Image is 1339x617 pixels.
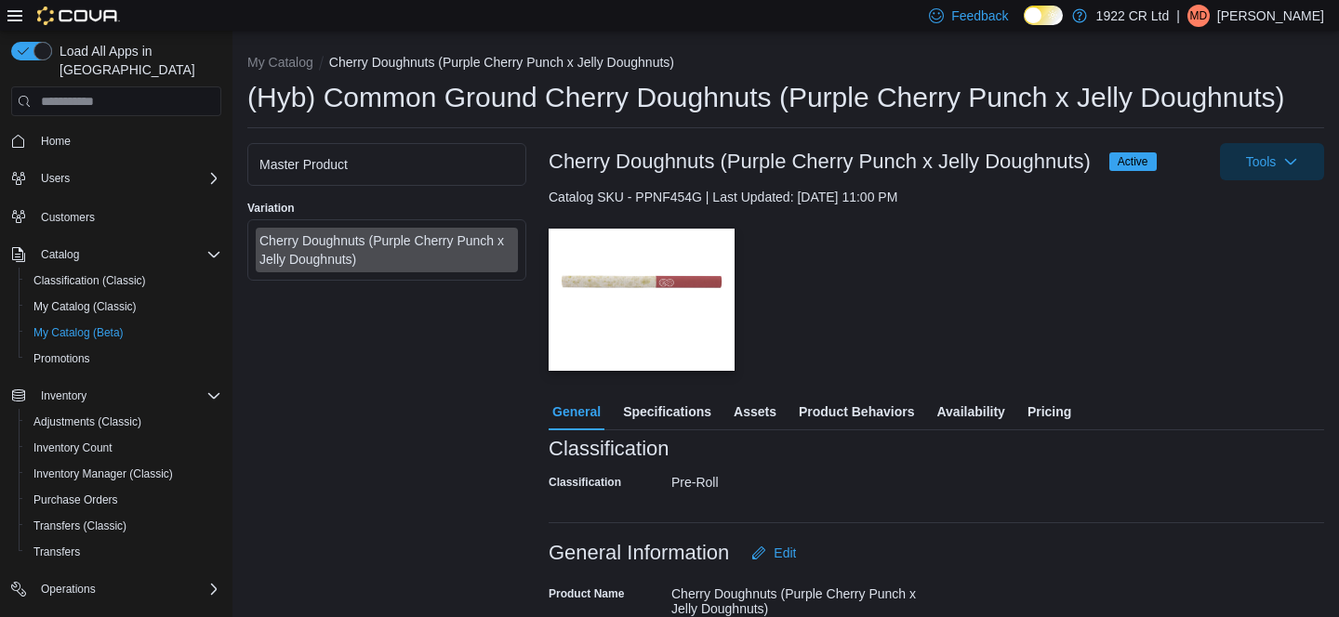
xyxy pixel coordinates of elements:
span: Dark Mode [1024,25,1025,26]
button: Catalog [4,242,229,268]
p: | [1176,5,1180,27]
h3: General Information [549,542,729,564]
span: Tools [1246,152,1277,171]
button: My Catalog (Classic) [19,294,229,320]
h3: Classification [549,438,669,460]
button: Users [4,165,229,191]
button: Inventory Count [19,435,229,461]
a: Transfers (Classic) [26,515,134,537]
span: Promotions [33,351,90,366]
span: Assets [734,393,776,430]
span: Home [33,129,221,152]
span: Users [33,167,221,190]
span: Inventory [41,388,86,403]
a: Promotions [26,348,98,370]
span: Home [41,134,71,149]
button: Operations [4,576,229,602]
a: My Catalog (Classic) [26,295,144,318]
span: My Catalog (Beta) [33,325,124,340]
button: My Catalog (Beta) [19,320,229,346]
button: Promotions [19,346,229,372]
div: Cherry Doughnuts (Purple Cherry Punch x Jelly Doughnuts) [671,579,921,616]
img: Image for Cherry Doughnuts (Purple Cherry Punch x Jelly Doughnuts) [549,229,735,371]
span: Inventory Manager (Classic) [33,466,173,481]
span: Classification (Classic) [26,269,221,292]
button: Inventory Manager (Classic) [19,461,229,487]
div: Catalog SKU - PPNF454G | Last Updated: [DATE] 11:00 PM [549,188,1324,206]
span: Availability [936,393,1004,430]
span: Inventory [33,385,221,407]
button: Edit [744,534,803,571]
button: Customers [4,203,229,230]
label: Classification [549,475,621,490]
button: Transfers (Classic) [19,513,229,539]
a: Transfers [26,541,87,563]
div: Cherry Doughnuts (Purple Cherry Punch x Jelly Doughnuts) [259,231,514,269]
button: Inventory [4,383,229,409]
span: My Catalog (Classic) [33,299,137,314]
span: General [552,393,601,430]
div: Mike Dunn [1187,5,1210,27]
span: Adjustments (Classic) [26,411,221,433]
label: Product Name [549,586,624,601]
a: Customers [33,206,102,229]
a: Purchase Orders [26,489,126,511]
a: Home [33,130,78,152]
span: Customers [33,204,221,228]
span: Inventory Count [26,437,221,459]
span: Promotions [26,348,221,370]
span: MD [1190,5,1208,27]
a: Adjustments (Classic) [26,411,149,433]
button: Home [4,127,229,154]
span: Pricing [1027,393,1071,430]
nav: An example of EuiBreadcrumbs [247,53,1324,75]
span: Feedback [951,7,1008,25]
p: [PERSON_NAME] [1217,5,1324,27]
span: Specifications [623,393,711,430]
button: Inventory [33,385,94,407]
span: Inventory Manager (Classic) [26,463,221,485]
span: Active [1109,152,1157,171]
span: Product Behaviors [799,393,914,430]
button: Users [33,167,77,190]
span: Catalog [33,243,221,266]
button: Classification (Classic) [19,268,229,294]
button: Purchase Orders [19,487,229,513]
button: Adjustments (Classic) [19,409,229,435]
label: Variation [247,201,295,216]
span: Operations [33,578,221,600]
button: My Catalog [247,55,313,70]
span: Customers [41,210,95,225]
a: Inventory Count [26,437,120,459]
span: Purchase Orders [33,492,118,507]
button: Catalog [33,243,86,266]
span: Load All Apps in [GEOGRAPHIC_DATA] [52,42,221,79]
h3: Cherry Doughnuts (Purple Cherry Punch x Jelly Doughnuts) [549,151,1091,173]
button: Transfers [19,539,229,565]
button: Cherry Doughnuts (Purple Cherry Punch x Jelly Doughnuts) [329,55,674,70]
input: Dark Mode [1024,6,1063,25]
span: My Catalog (Classic) [26,295,221,318]
span: Users [41,171,70,186]
h1: (Hyb) Common Ground Cherry Doughnuts (Purple Cherry Punch x Jelly Doughnuts) [247,79,1284,116]
a: Inventory Manager (Classic) [26,463,180,485]
button: Tools [1220,143,1324,180]
a: My Catalog (Beta) [26,322,131,344]
div: Pre-Roll [671,467,921,490]
span: Classification (Classic) [33,273,146,288]
span: Inventory Count [33,440,113,455]
span: Transfers [33,545,80,559]
span: Transfers (Classic) [33,519,126,533]
span: Adjustments (Classic) [33,414,141,429]
div: Master Product [259,155,514,174]
span: Purchase Orders [26,489,221,511]
span: Catalog [41,247,79,262]
a: Classification (Classic) [26,269,153,292]
span: Active [1118,153,1148,170]
button: Operations [33,578,103,600]
span: Operations [41,582,96,597]
span: Transfers [26,541,221,563]
span: Edit [774,544,796,562]
span: My Catalog (Beta) [26,322,221,344]
span: Transfers (Classic) [26,515,221,537]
